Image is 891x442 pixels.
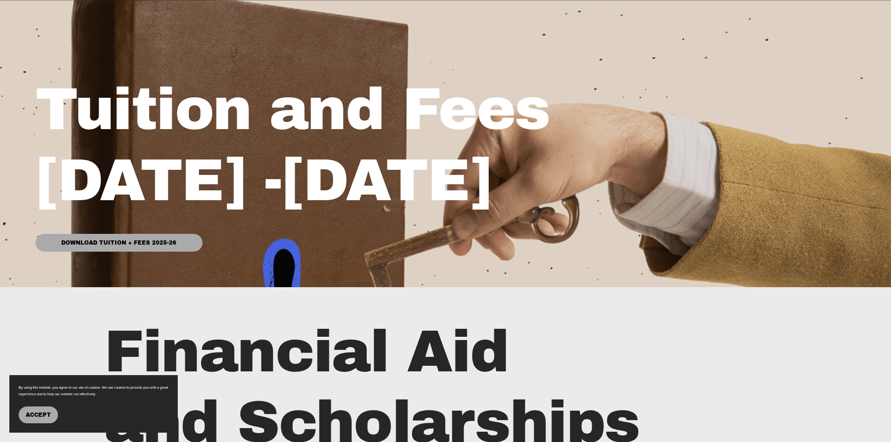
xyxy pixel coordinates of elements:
span: Accept [26,412,51,418]
section: Cookie banner [9,375,178,433]
a: Download Tuition + Fees 2025-26 [36,234,202,252]
h1: Tuition and Fees [DATE] -[DATE] [36,74,649,216]
p: By using this website, you agree to our use of cookies. We use cookies to provide you with a grea... [19,384,168,397]
button: Accept [19,406,58,423]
